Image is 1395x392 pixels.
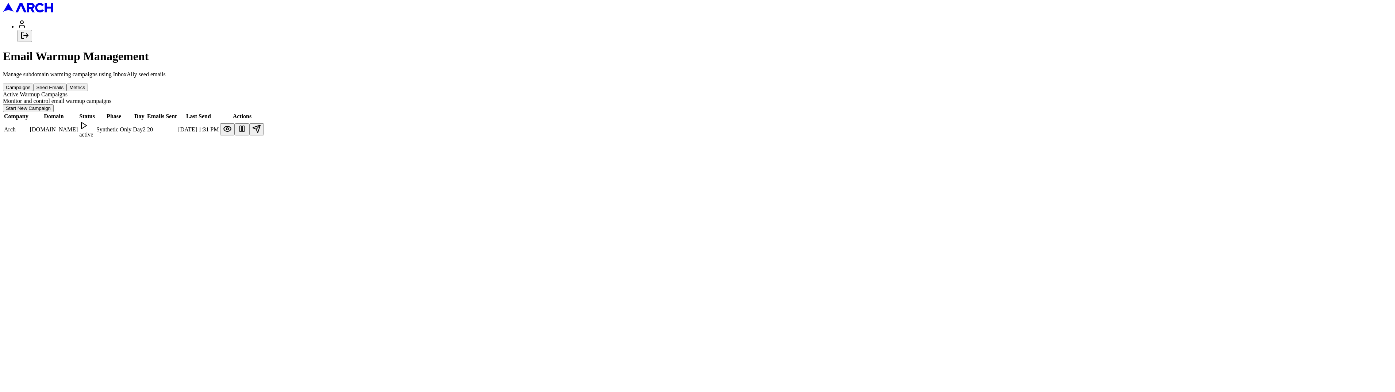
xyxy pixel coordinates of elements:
th: Status [79,113,95,120]
div: Active Warmup Campaigns [3,91,1392,98]
td: Arch [4,121,29,138]
td: 20 [147,121,177,138]
button: Seed Emails [33,84,66,91]
td: [DOMAIN_NAME] [30,121,78,138]
p: Manage subdomain warming campaigns using InboxAlly seed emails [3,71,1392,78]
th: Domain [30,113,78,120]
th: Phase [96,113,132,120]
th: Company [4,113,29,120]
button: Start New Campaign [3,104,54,112]
th: Day [132,113,146,120]
div: Synthetic Only [96,126,131,133]
div: active [79,131,95,138]
th: Actions [220,113,264,120]
button: Log out [18,30,32,42]
h1: Email Warmup Management [3,50,1392,63]
th: Emails Sent [147,113,177,120]
button: Metrics [66,84,88,91]
td: [DATE] 1:31 PM [178,121,219,138]
button: Campaigns [3,84,33,91]
th: Last Send [178,113,219,120]
td: Day 2 [132,121,146,138]
div: Monitor and control email warmup campaigns [3,98,1392,104]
